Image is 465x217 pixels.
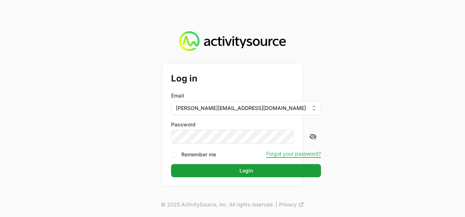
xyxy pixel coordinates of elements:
label: Email [171,92,184,99]
button: [PERSON_NAME][EMAIL_ADDRESS][DOMAIN_NAME] [171,101,321,115]
p: © 2025 ActivitySource, inc. All rights reserved. [161,201,274,208]
img: Activity Source [179,31,286,52]
span: [PERSON_NAME][EMAIL_ADDRESS][DOMAIN_NAME] [176,104,306,112]
span: Login [175,166,317,175]
button: Forgot your password? [266,151,321,157]
h2: Log in [171,72,321,85]
label: Remember me [181,151,216,158]
label: Password [171,121,321,128]
a: Privacy [279,201,304,208]
button: Login [171,164,321,177]
span: | [276,201,277,208]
